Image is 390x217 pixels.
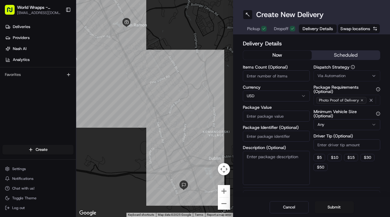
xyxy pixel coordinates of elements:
[2,184,73,193] button: Chat with us!
[274,26,289,32] span: Dropoff
[6,137,11,142] div: 📗
[13,58,24,69] img: 1755196953914-cd9d9cba-b7f7-46ee-b6f5-75ff69acacf5
[376,87,380,91] button: Package Requirements (Optional)
[317,73,346,79] span: Via Automation
[303,26,333,32] span: Delivery Details
[328,154,342,161] button: $10
[27,58,100,64] div: Start new chat
[344,154,358,161] button: $15
[12,205,25,210] span: Log out
[2,33,76,43] a: Providers
[243,190,380,204] button: Package Items (0)
[12,136,47,142] span: Knowledge Base
[243,125,310,130] label: Package Identifier (Optional)
[312,51,380,60] button: scheduled
[2,194,73,202] button: Toggle Theme
[314,70,381,81] button: Via Automation
[12,186,34,191] span: Chat with us!
[12,166,26,171] span: Settings
[17,4,61,10] button: World Wrapps - [GEOGRAPHIC_DATA][PERSON_NAME]
[243,85,310,89] label: Currency
[12,196,37,201] span: Toggle Theme
[2,44,76,54] a: Nash AI
[314,95,381,106] button: Photo Proof of Delivery
[13,24,30,30] span: Deliveries
[376,112,380,116] button: Minimum Vehicle Size (Optional)
[195,213,203,216] a: Terms (opens in new tab)
[78,209,98,217] a: Open this area in Google Maps (opens a new window)
[104,60,111,67] button: Start new chat
[4,134,49,145] a: 📗Knowledge Base
[19,111,49,116] span: [PERSON_NAME]
[315,201,354,213] button: Submit
[54,111,66,116] span: [DATE]
[243,51,312,60] button: now
[243,111,310,122] input: Enter package value
[247,26,260,32] span: Pickup
[6,6,18,18] img: Nash
[243,39,380,48] h2: Delivery Details
[243,145,310,150] label: Description (Optional)
[270,201,309,213] button: Cancel
[27,64,84,69] div: We're available if you need us!
[2,22,76,32] a: Deliveries
[17,10,61,15] button: [EMAIL_ADDRESS][DOMAIN_NAME]
[340,26,370,32] span: Swap locations
[54,94,66,99] span: [DATE]
[2,165,73,173] button: Settings
[19,94,49,99] span: [PERSON_NAME]
[6,105,16,115] img: Jandy Espique
[6,89,16,98] img: Jandy Espique
[314,139,381,150] input: Enter driver tip amount
[51,111,53,116] span: •
[94,78,111,85] button: See all
[218,197,230,210] button: Zoom out
[13,35,30,41] span: Providers
[51,94,53,99] span: •
[158,213,191,216] span: Map data ©2025 Google
[51,137,56,142] div: 💻
[128,213,154,217] button: Keyboard shortcuts
[2,70,73,80] div: Favorites
[36,147,48,152] span: Create
[2,55,76,65] a: Analytics
[218,185,230,197] button: Zoom in
[243,131,310,142] input: Enter package identifier
[58,136,98,142] span: API Documentation
[78,209,98,217] img: Google
[13,46,27,52] span: Nash AI
[256,10,324,20] h1: Create New Delivery
[6,79,41,84] div: Past conversations
[314,134,381,138] label: Driver Tip (Optional)
[16,39,101,46] input: Clear
[207,213,231,216] a: Report a map error
[2,145,73,155] button: Create
[49,134,100,145] a: 💻API Documentation
[314,164,328,171] button: $50
[319,98,359,103] span: Photo Proof of Delivery
[243,105,310,109] label: Package Value
[12,176,34,181] span: Notifications
[6,58,17,69] img: 1736555255976-a54dd68f-1ca7-489b-9aae-adbdc363a1c4
[6,24,111,34] p: Welcome 👋
[351,65,355,69] button: Dispatch Strategy
[314,154,325,161] button: $5
[2,2,63,17] button: World Wrapps - [GEOGRAPHIC_DATA][PERSON_NAME][EMAIL_ADDRESS][DOMAIN_NAME]
[43,151,74,156] a: Powered byPylon
[314,109,381,118] label: Minimum Vehicle Size (Optional)
[2,174,73,183] button: Notifications
[12,111,17,116] img: 1736555255976-a54dd68f-1ca7-489b-9aae-adbdc363a1c4
[360,154,374,161] button: $30
[61,151,74,156] span: Pylon
[243,70,310,81] input: Enter number of items
[338,24,380,34] button: Swap locations
[243,65,310,69] label: Items Count (Optional)
[12,95,17,100] img: 1736555255976-a54dd68f-1ca7-489b-9aae-adbdc363a1c4
[2,204,73,212] button: Log out
[314,85,381,94] label: Package Requirements (Optional)
[218,163,230,175] button: Map camera controls
[314,65,381,69] label: Dispatch Strategy
[13,57,30,62] span: Analytics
